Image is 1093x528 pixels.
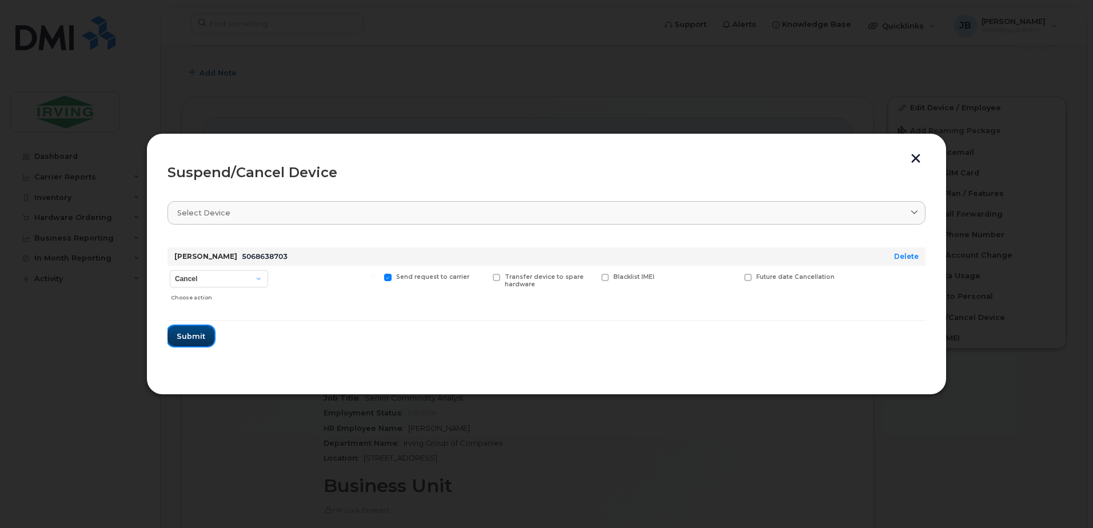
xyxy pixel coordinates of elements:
[177,207,230,218] span: Select device
[242,252,288,261] span: 5068638703
[588,274,593,279] input: Blacklist IMEI
[731,274,736,279] input: Future date Cancellation
[894,252,919,261] a: Delete
[167,166,926,179] div: Suspend/Cancel Device
[613,273,655,281] span: Blacklist IMEI
[370,274,376,279] input: Send request to carrier
[505,273,584,288] span: Transfer device to spare hardware
[756,273,835,281] span: Future date Cancellation
[174,252,237,261] strong: [PERSON_NAME]
[167,201,926,225] a: Select device
[177,331,205,342] span: Submit
[479,274,485,279] input: Transfer device to spare hardware
[396,273,469,281] span: Send request to carrier
[167,326,214,346] button: Submit
[171,289,268,302] div: Choose action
